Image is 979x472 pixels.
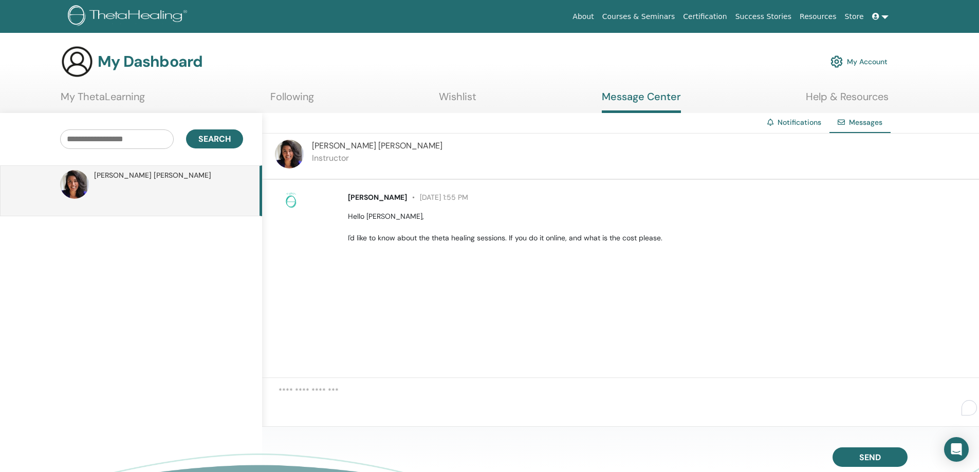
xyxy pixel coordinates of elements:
[94,170,211,181] span: [PERSON_NAME] [PERSON_NAME]
[407,193,468,202] span: [DATE] 1:55 PM
[439,90,476,110] a: Wishlist
[796,7,841,26] a: Resources
[830,53,843,70] img: cog.svg
[283,192,299,209] img: no-photo.png
[778,118,821,127] a: Notifications
[348,193,407,202] span: [PERSON_NAME]
[275,140,304,168] img: default.jpg
[731,7,796,26] a: Success Stories
[841,7,868,26] a: Store
[806,90,889,110] a: Help & Resources
[598,7,679,26] a: Courses & Seminars
[312,140,442,151] span: [PERSON_NAME] [PERSON_NAME]
[60,170,89,199] img: default.jpg
[312,152,442,164] p: Instructor
[270,90,314,110] a: Following
[61,90,145,110] a: My ThetaLearning
[859,452,881,463] span: Send
[833,447,908,467] button: Send
[348,211,967,243] p: Hello [PERSON_NAME], I'd like to know about the theta healing sessions. If you do it online, and ...
[679,7,731,26] a: Certification
[98,52,202,71] h3: My Dashboard
[849,118,882,127] span: Messages
[61,45,94,78] img: generic-user-icon.jpg
[68,5,191,28] img: logo.png
[186,129,243,148] button: Search
[830,50,888,73] a: My Account
[568,7,598,26] a: About
[198,134,231,144] span: Search
[602,90,681,113] a: Message Center
[279,385,979,418] textarea: To enrich screen reader interactions, please activate Accessibility in Grammarly extension settings
[944,437,969,462] div: Open Intercom Messenger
